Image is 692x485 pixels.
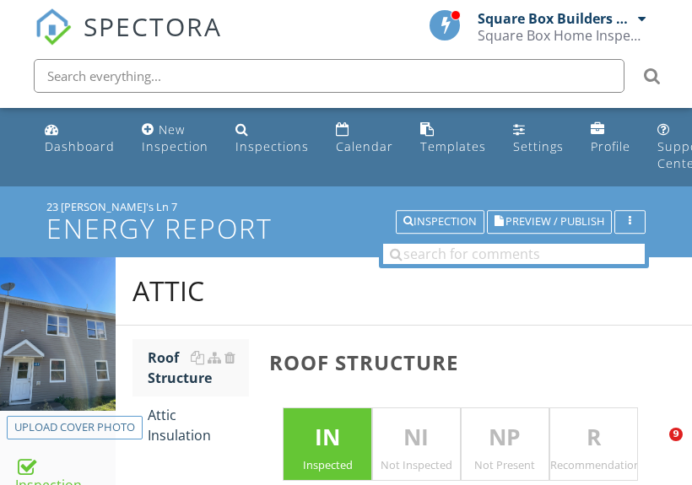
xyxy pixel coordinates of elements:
[148,405,250,445] div: Attic Insulation
[284,421,370,455] p: IN
[336,138,393,154] div: Calendar
[38,115,122,163] a: Dashboard
[505,217,604,228] span: Preview / Publish
[235,138,309,154] div: Inspections
[506,115,570,163] a: Settings
[373,421,460,455] p: NI
[35,8,72,46] img: The Best Home Inspection Software - Spectora
[396,213,484,228] a: Inspection
[584,115,637,163] a: Company Profile
[513,138,564,154] div: Settings
[329,115,400,163] a: Calendar
[7,416,143,439] button: Upload cover photo
[462,421,549,455] p: NP
[14,419,135,436] div: Upload cover photo
[34,59,624,93] input: Search everything...
[373,458,460,472] div: Not Inspected
[478,10,634,27] div: Square Box Builders Ltd.
[478,27,646,44] div: Square Box Home Inspections
[462,458,549,472] div: Not Present
[383,244,645,264] input: search for comments
[135,115,215,163] a: New Inspection
[269,351,664,374] h3: Roof Structure
[46,213,645,243] h1: Energy report
[46,200,645,213] div: 23 [PERSON_NAME]'s Ln 7
[142,121,208,154] div: New Inspection
[45,138,115,154] div: Dashboard
[403,216,477,228] div: Inspection
[591,138,630,154] div: Profile
[550,458,637,472] div: Recommendations
[635,428,675,468] iframe: Intercom live chat
[84,8,222,44] span: SPECTORA
[669,428,683,441] span: 9
[396,210,484,234] button: Inspection
[414,115,493,163] a: Templates
[132,274,204,308] div: Attic
[284,458,370,472] div: Inspected
[420,138,486,154] div: Templates
[487,210,612,234] button: Preview / Publish
[35,23,222,58] a: SPECTORA
[148,348,250,388] div: Roof Structure
[229,115,316,163] a: Inspections
[550,421,637,455] p: R
[487,213,612,228] a: Preview / Publish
